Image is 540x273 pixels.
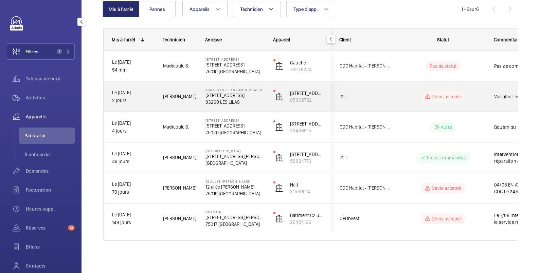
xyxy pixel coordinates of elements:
[290,97,323,103] p: 85865782
[163,123,197,131] span: Madicoule S.
[205,221,265,228] p: 75017 [GEOGRAPHIC_DATA]
[163,37,185,42] span: Technicien
[205,118,265,122] p: [STREET_ADDRESS]
[112,97,154,104] p: 2 jours
[24,151,75,158] span: À onboarder
[205,214,265,221] p: [STREET_ADDRESS][PERSON_NAME]
[205,37,222,42] span: Adresse
[24,132,75,139] span: Par statut
[441,124,452,131] p: Autre
[163,154,197,161] span: [PERSON_NAME]
[290,212,323,219] p: Bâtiment C2 duplex droit
[163,93,197,100] span: [PERSON_NAME]
[205,183,265,190] p: 12 allée [PERSON_NAME]
[112,180,154,188] p: Le [DATE]
[57,49,62,54] span: 1
[26,187,75,193] span: Facturation
[205,160,265,167] p: [GEOGRAPHIC_DATA]
[275,93,283,101] img: elevator.svg
[286,1,336,17] button: Type d'app.
[432,93,461,100] p: Devis accepté
[339,37,351,42] span: Client
[437,37,449,42] span: Statut
[427,154,466,161] p: Pièce commandée
[163,62,197,70] span: Madicoule S.
[275,184,283,192] img: elevator.svg
[163,215,197,222] span: [PERSON_NAME]
[112,119,154,127] p: Le [DATE]
[275,215,283,223] img: elevator.svg
[340,93,392,100] span: In'li
[163,184,197,192] span: [PERSON_NAME]
[182,1,228,17] button: Appareils
[340,123,392,131] span: CDC Habitat - [PERSON_NAME]
[430,63,456,70] p: Pas de statut
[205,88,265,92] p: 4343 - LES LILAS GARDE CHASSE
[233,1,281,17] button: Technicien
[290,181,323,188] p: Hall
[432,215,461,222] p: Devis accepté
[273,37,323,42] div: Appareil
[190,6,210,12] span: Appareils
[290,59,323,66] p: Gauche
[340,215,392,222] span: OFI Invest
[290,158,323,164] p: 58824773
[112,219,154,227] p: 149 jours
[26,262,75,269] span: Contacts
[461,7,479,12] span: 1 - 6 6
[205,57,265,61] p: [STREET_ADDRESS]
[112,66,154,74] p: 54 min
[205,99,265,105] p: 93260 LES LILAS
[26,168,75,174] span: Demandes
[139,1,176,17] button: Pannes
[290,219,323,226] p: 20404166
[112,150,154,158] p: Le [DATE]
[494,37,534,42] span: Commentaire client
[275,123,283,131] img: elevator.svg
[205,190,265,197] p: 75019 [GEOGRAPHIC_DATA]
[340,184,392,192] span: CDC Habitat - [PERSON_NAME]
[26,243,75,250] span: Bilans
[205,129,265,136] p: 75020 [GEOGRAPHIC_DATA]
[240,6,263,12] span: Technicien
[112,158,154,165] p: 49 jours
[290,120,323,127] p: [STREET_ADDRESS]
[290,90,323,97] p: [STREET_ADDRESS]
[205,122,265,129] p: [STREET_ADDRESS]
[26,225,65,231] span: Réserves
[68,225,75,231] span: 74
[469,6,476,12] span: sur
[112,89,154,97] p: Le [DATE]
[290,188,323,195] p: 31599014
[275,154,283,162] img: elevator.svg
[26,94,75,101] span: Activités
[340,62,392,70] span: CDC Habitat - [PERSON_NAME]
[112,58,154,66] p: Le [DATE]
[112,188,154,196] p: 70 jours
[103,1,139,17] button: Mis à l'arrêt
[205,210,265,214] p: OMEGA 16
[290,127,323,134] p: 29498915
[205,68,265,75] p: 75010 [GEOGRAPHIC_DATA]
[290,151,323,158] p: [STREET_ADDRESS][PERSON_NAME]
[205,179,265,183] p: 12 allée [PERSON_NAME]
[275,62,283,70] img: elevator.svg
[25,48,38,55] span: Filtres
[290,66,323,73] p: 76226224
[7,43,75,60] button: Filtres1
[26,206,75,212] span: Heures supp.
[26,75,75,82] span: Tableau de bord
[112,37,135,42] div: Mis à l'arrêt
[205,153,265,160] p: [STREET_ADDRESS][PERSON_NAME]
[205,61,265,68] p: [STREET_ADDRESS]
[112,127,154,135] p: 4 jours
[293,6,318,12] span: Type d'app.
[112,211,154,219] p: Le [DATE]
[26,113,75,120] span: Appareils
[205,149,265,153] p: [GEOGRAPHIC_DATA]
[432,185,461,192] p: Devis accepté
[205,92,265,99] p: [STREET_ADDRESS]
[340,154,392,161] span: In'li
